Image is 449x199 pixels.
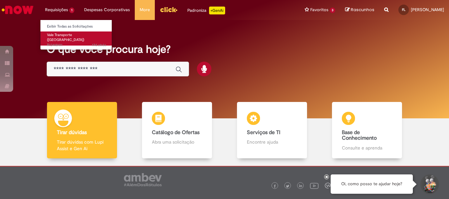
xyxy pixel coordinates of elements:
b: Base de Conhecimento [342,129,377,142]
p: Consulte e aprenda [342,145,392,151]
span: 3 [330,8,335,13]
b: Catálogo de Ofertas [152,129,200,136]
img: click_logo_yellow_360x200.png [160,5,177,14]
span: Requisições [45,7,68,13]
span: Rascunhos [351,7,374,13]
span: More [140,7,150,13]
span: FL [402,8,406,12]
span: 1 [69,8,74,13]
div: Padroniza [187,7,225,14]
img: logo_footer_workplace.png [325,183,331,189]
p: +GenAi [209,7,225,14]
span: Despesas Corporativas [84,7,130,13]
b: Serviços de TI [247,129,280,136]
img: logo_footer_twitter.png [286,185,289,188]
a: Catálogo de Ofertas Abra uma solicitação [130,102,225,159]
span: Favoritos [310,7,328,13]
a: Aberto R13418411 : Vale Transporte (VT) [40,31,113,46]
time: 14/08/2025 15:56:45 [92,43,106,48]
img: logo_footer_linkedin.png [299,184,302,188]
p: Encontre ajuda [247,139,297,145]
p: Abra uma solicitação [152,139,202,145]
a: Rascunhos [345,7,374,13]
p: Tirar dúvidas com Lupi Assist e Gen Ai [57,139,107,152]
span: Vale Transporte ([GEOGRAPHIC_DATA]) [47,32,84,43]
span: 17d atrás [92,43,106,48]
img: logo_footer_facebook.png [273,185,276,188]
a: Tirar dúvidas Tirar dúvidas com Lupi Assist e Gen Ai [35,102,130,159]
a: Serviços de TI Encontre ajuda [225,102,319,159]
h2: O que você procura hoje? [47,44,402,55]
button: Iniciar Conversa de Suporte [419,174,439,194]
img: logo_footer_youtube.png [310,181,319,190]
a: Base de Conhecimento Consulte e aprenda [319,102,414,159]
b: Tirar dúvidas [57,129,87,136]
img: logo_footer_ambev_rotulo_gray.png [124,173,162,186]
img: ServiceNow [1,3,35,16]
span: R13418411 [47,43,106,48]
div: Oi, como posso te ajudar hoje? [331,174,413,194]
span: [PERSON_NAME] [411,7,444,12]
ul: Requisições [40,20,112,50]
a: Exibir Todas as Solicitações [40,23,113,30]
